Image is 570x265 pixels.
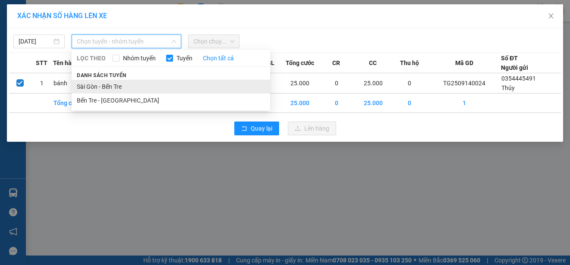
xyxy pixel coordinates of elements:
span: Quay lại [251,124,272,133]
span: LỌC THEO [77,53,106,63]
li: Bến Tre - [GEOGRAPHIC_DATA] [72,94,270,107]
span: Chọn tuyến - nhóm tuyến [77,35,176,48]
td: 25.000 [355,73,391,94]
span: close [548,12,554,19]
span: Tuyến [173,53,196,63]
span: XÁC NHẬN SỐ HÀNG LÊN XE [17,12,107,20]
span: 0354445491 [501,75,536,82]
td: 25.000 [355,94,391,113]
span: Mã GD [455,58,473,68]
span: Tên hàng [53,58,79,68]
span: 0 [14,45,18,53]
td: 1 [31,73,53,94]
span: Mỹ Tho [24,9,47,18]
p: Gửi từ: [3,9,66,18]
input: 14/09/2025 [19,37,52,46]
span: 25.000 [77,45,99,53]
span: Nhóm tuyến [120,53,159,63]
td: Tổng cộng [53,94,90,113]
td: bánh [53,73,90,94]
div: Số ĐT Người gửi [501,53,528,72]
td: 0 [391,73,428,94]
td: TG2509140024 [428,73,501,94]
span: 0354445491 [3,28,42,37]
span: 1 - Bọc (bánh) [3,60,46,68]
span: CC [369,58,377,68]
span: Thủy [3,19,19,27]
td: 25.000 [282,73,318,94]
td: CR: [3,44,66,55]
span: Thủy [501,84,515,91]
td: 0 [318,94,355,113]
span: down [171,39,176,44]
span: CR [332,58,340,68]
td: 25.000 [282,94,318,113]
td: CC: [66,44,129,55]
button: Close [539,4,563,28]
li: Sài Gòn - Bến Tre [72,80,270,94]
span: STT [36,58,47,68]
a: Chọn tất cả [203,53,234,63]
span: 0785927152 [67,28,106,37]
span: Thu hộ [400,58,419,68]
span: SL: [113,60,123,68]
span: My [67,19,76,27]
span: Chọn chuyến [193,35,234,48]
span: Danh sách tuyến [72,72,132,79]
td: 0 [391,94,428,113]
button: rollbackQuay lại [234,122,279,135]
button: uploadLên hàng [288,122,336,135]
span: Tổng cước [286,58,314,68]
p: Nhận: [67,9,128,18]
td: 1 [428,94,501,113]
span: 1 [123,59,128,69]
span: Bến Tre [85,9,109,18]
td: 0 [318,73,355,94]
span: rollback [241,125,247,132]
